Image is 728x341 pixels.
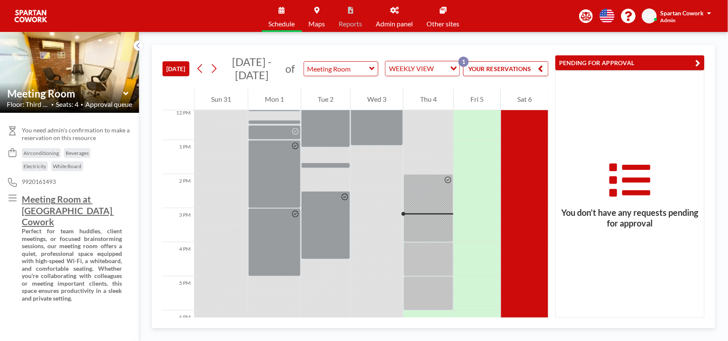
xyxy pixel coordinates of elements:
span: of [285,62,295,75]
span: White Board [53,163,81,169]
div: 12 PM [162,106,194,140]
div: Sat 6 [501,89,548,110]
div: Fri 5 [454,89,500,110]
span: Floor: Third Flo... [7,100,49,109]
div: Sun 31 [194,89,248,110]
span: Seats: 4 [56,100,78,109]
span: Beverages [66,150,89,156]
h3: You don’t have any requests pending for approval [556,207,704,229]
div: Wed 3 [351,89,403,110]
div: Mon 1 [248,89,301,110]
button: [DATE] [162,61,189,76]
div: Search for option [386,61,459,76]
img: organization-logo [14,8,48,25]
span: WEEKLY VIEW [387,63,435,74]
button: YOUR RESERVATIONS1 [463,61,548,76]
span: [DATE] - [DATE] [232,55,272,81]
input: Meeting Room [7,87,123,100]
span: 9920161493 [22,178,56,186]
span: Admin panel [376,20,413,27]
span: • [81,102,83,107]
div: 3 PM [162,208,194,242]
strong: Perfect for team huddles, client meetings, or focused brainstorming sessions, our meeting room of... [22,227,123,302]
span: Schedule [269,20,295,27]
span: • [51,102,54,107]
div: 4 PM [162,242,194,276]
span: SC [646,12,653,20]
span: Admin [660,17,676,23]
span: Electricity [23,163,46,169]
span: Approval queue [85,100,132,109]
div: 2 PM [162,174,194,208]
span: Other sites [427,20,460,27]
button: PENDING FOR APPROVAL [555,55,705,70]
span: Reports [339,20,363,27]
u: Meeting Room at [GEOGRAPHIC_DATA] Cowork [22,194,114,227]
p: 1 [458,57,469,67]
input: Search for option [436,63,445,74]
div: 5 PM [162,276,194,310]
div: Tue 2 [301,89,350,110]
div: Thu 4 [403,89,453,110]
span: You need admin's confirmation to make a reservation on this resource [22,126,132,141]
span: Spartan Cowork [660,9,704,17]
span: Airconditioning [23,150,59,156]
span: Maps [309,20,325,27]
input: Meeting Room [304,62,369,76]
div: 1 PM [162,140,194,174]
